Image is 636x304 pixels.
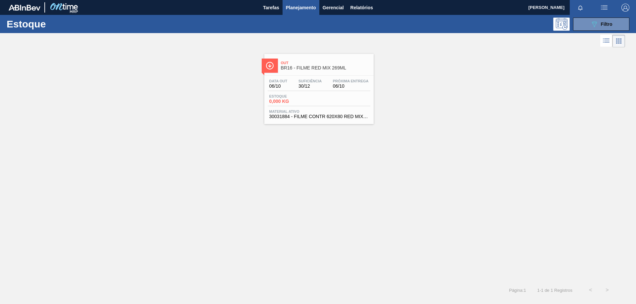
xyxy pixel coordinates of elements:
button: Filtro [573,18,629,31]
div: Pogramando: nenhum usuário selecionado [553,18,570,31]
span: 30/12 [298,84,322,89]
img: Logout [621,4,629,12]
span: Relatórios [350,4,373,12]
span: Planejamento [286,4,316,12]
span: 0,000 KG [269,99,316,104]
span: 06/10 [269,84,288,89]
img: TNhmsLtSVTkK8tSr43FrP2fwEKptu5GPRR3wAAAABJRU5ErkJggg== [9,5,40,11]
span: 06/10 [333,84,369,89]
span: Próxima Entrega [333,79,369,83]
span: Suficiência [298,79,322,83]
span: 1 - 1 de 1 Registros [536,288,572,293]
span: Data out [269,79,288,83]
div: Visão em Cards [612,35,625,47]
span: Out [281,61,370,65]
span: Tarefas [263,4,279,12]
button: > [599,282,615,298]
div: Visão em Lista [600,35,612,47]
img: userActions [600,4,608,12]
span: Página : 1 [509,288,526,293]
span: BR16 - FILME RED MIX 269ML [281,65,370,70]
span: 30031884 - FILME CONTR 620X80 RED MIX 269ML HO [269,114,369,119]
span: Estoque [269,94,316,98]
button: < [582,282,599,298]
button: Notificações [570,3,591,12]
h1: Estoque [7,20,106,28]
a: ÍconeOutBR16 - FILME RED MIX 269MLData out06/10Suficiência30/12Próxima Entrega06/10Estoque0,000 K... [259,49,377,124]
span: Gerencial [323,4,344,12]
span: Filtro [601,22,612,27]
span: Material ativo [269,109,369,113]
img: Ícone [266,62,274,70]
